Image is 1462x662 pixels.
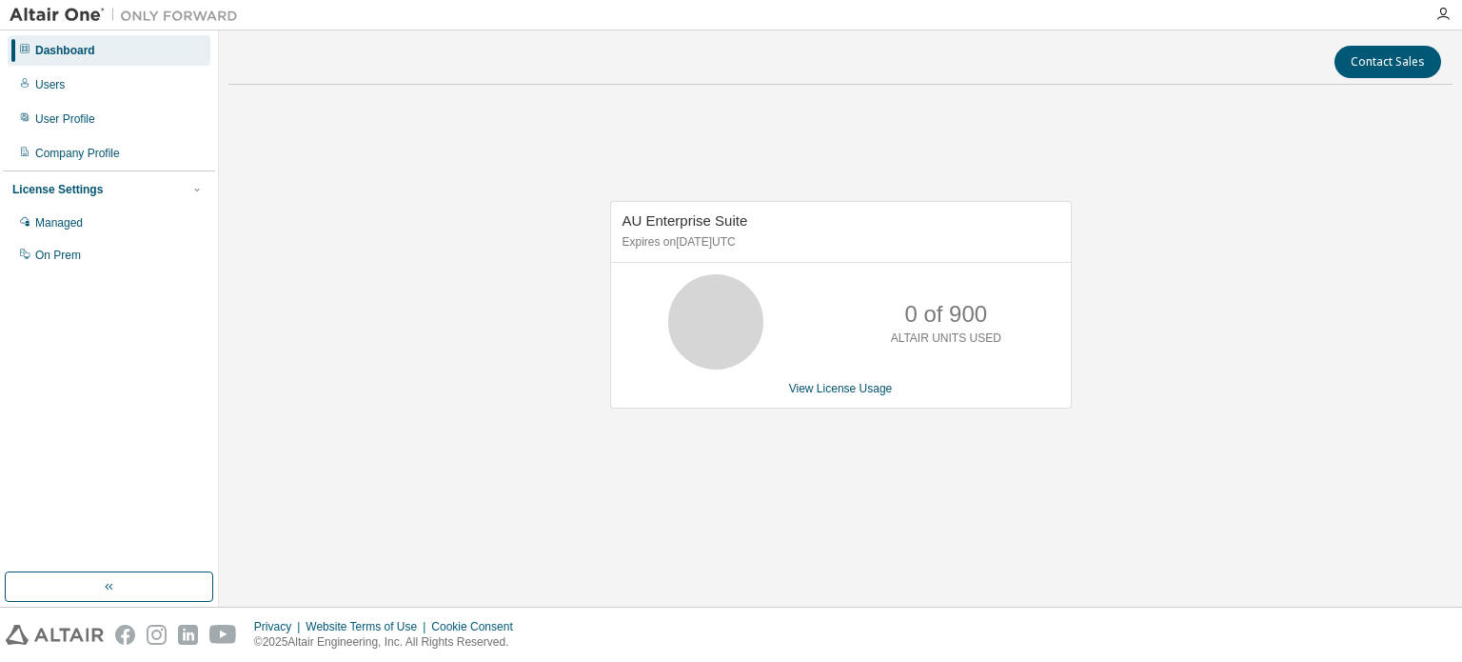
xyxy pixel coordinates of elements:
[178,625,198,645] img: linkedin.svg
[904,298,987,331] p: 0 of 900
[431,619,524,634] div: Cookie Consent
[622,212,748,229] span: AU Enterprise Suite
[6,625,104,645] img: altair_logo.svg
[306,619,431,634] div: Website Terms of Use
[622,234,1055,251] p: Expires on [DATE] UTC
[254,619,306,634] div: Privacy
[10,6,247,25] img: Altair One
[35,77,65,92] div: Users
[254,634,524,651] p: © 2025 Altair Engineering, Inc. All Rights Reserved.
[1334,46,1441,78] button: Contact Sales
[115,625,135,645] img: facebook.svg
[891,331,1001,347] p: ALTAIR UNITS USED
[35,215,83,231] div: Managed
[12,182,103,197] div: License Settings
[789,382,893,395] a: View License Usage
[35,248,81,263] div: On Prem
[35,146,120,161] div: Company Profile
[35,111,95,127] div: User Profile
[147,625,167,645] img: instagram.svg
[209,625,237,645] img: youtube.svg
[35,43,95,58] div: Dashboard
